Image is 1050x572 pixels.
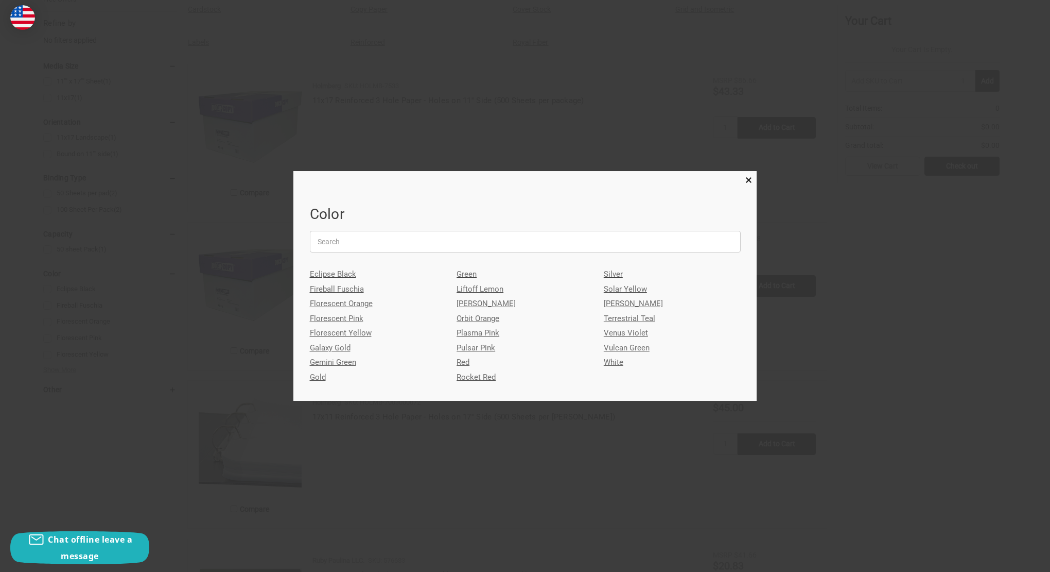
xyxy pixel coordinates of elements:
[310,355,447,370] a: Gemini Green
[48,534,132,562] span: Chat offline leave a message
[604,311,741,326] a: Terrestrial Teal
[10,531,149,564] button: Chat offline leave a message
[604,282,741,297] a: Solar Yellow
[743,174,754,184] a: Close
[745,173,752,188] span: ×
[310,231,741,253] input: Search
[604,341,741,356] a: Vulcan Green
[10,5,35,30] img: duty and tax information for United States
[310,370,447,385] a: Gold
[310,282,447,297] a: Fireball Fuschia
[310,326,447,341] a: Florescent Yellow
[457,311,593,326] a: Orbit Orange
[604,355,741,370] a: White
[604,326,741,341] a: Venus Violet
[310,296,447,311] a: Florescent Orange
[457,326,593,341] a: Plasma Pink
[457,282,593,297] a: Liftoff Lemon
[604,296,741,311] a: [PERSON_NAME]
[310,311,447,326] a: Florescent Pink
[310,204,741,226] h1: Color
[457,296,593,311] a: [PERSON_NAME]
[310,341,447,356] a: Galaxy Gold
[965,544,1050,572] iframe: Google Customer Reviews
[457,267,593,282] a: Green
[604,267,741,282] a: Silver
[457,355,593,370] a: Red
[457,341,593,356] a: Pulsar Pink
[457,370,593,385] a: Rocket Red
[310,267,447,282] a: Eclipse Black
